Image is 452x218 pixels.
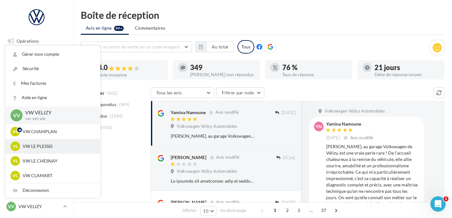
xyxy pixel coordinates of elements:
[5,200,68,213] a: VV VW VELIZY
[326,135,340,141] span: [DATE]
[5,91,100,105] a: Aide en ligne
[195,41,234,52] button: Au total
[25,109,90,116] p: VW VELIZY
[4,98,69,112] a: Contacts
[282,110,296,116] span: [DATE]
[316,123,322,130] span: YN
[23,143,92,149] p: VW LE PLESSIS
[283,155,296,161] span: 25 juil.
[216,155,239,160] span: Avis modifié
[171,199,206,206] div: [PERSON_NAME]
[5,183,100,198] div: Déconnexion
[177,124,237,129] span: Volkswagen Vélizy Automobiles
[23,172,92,179] p: VW CLAMART
[4,50,69,64] a: Boîte de réception99+
[81,10,444,20] div: Boîte de réception
[86,44,180,49] span: Choisir un point de vente ou un code magasin
[206,41,234,52] button: Au total
[110,113,123,119] span: (1094)
[98,64,163,71] div: 4.0
[374,64,439,71] div: 21 jours
[18,203,61,210] p: VW VELIZY
[190,64,255,71] div: 349
[13,112,20,119] span: VV
[203,208,209,214] span: 10
[216,87,264,98] button: Filtrer par note
[443,196,449,201] span: 1
[190,72,255,77] div: [PERSON_NAME] non répondus
[5,47,100,62] a: Gérer mon compte
[12,172,18,179] span: VC
[294,205,304,215] span: 3
[156,90,182,95] span: Tous les avis
[23,158,92,164] p: VW LE CHESNAY
[171,154,206,161] div: [PERSON_NAME]
[4,114,69,127] a: Médiathèque
[99,125,112,130] span: (1443)
[325,108,385,114] span: Volkswagen Vélizy Automobiles
[237,40,254,54] div: Tous
[318,205,329,215] span: 37
[4,67,69,80] a: Visibilité en ligne
[135,25,165,31] span: Commentaires
[98,73,163,77] div: Note moyenne
[12,128,18,135] span: VC
[4,83,69,96] a: Campagnes
[13,158,18,164] span: VL
[5,76,100,91] a: Mes factures
[171,133,254,139] div: [PERSON_NAME], au garage Volkswagen de Vélizy, est une vraie perle rare ! De l’accueil chaleureux...
[282,72,347,77] div: Taux de réponse
[282,200,296,206] span: [DATE]
[23,128,92,135] p: VW CHAMPLAN
[220,207,246,214] span: résultats/page
[119,102,130,107] span: (349)
[4,167,69,186] a: Campagnes DataOnDemand
[282,64,347,71] div: 76 %
[81,41,192,52] button: Choisir un point de vente ou un code magasin
[282,205,292,215] span: 2
[17,38,39,44] span: Opérations
[182,207,197,214] span: Afficher
[350,135,373,140] span: Avis modifié
[171,109,206,116] div: Yamina Namoune
[87,101,116,108] span: Non répondus
[430,196,446,212] iframe: Intercom live chat
[216,110,239,115] span: Avis modifié
[4,130,69,143] a: Calendrier
[374,72,439,77] div: Délai de réponse moyen
[270,205,280,215] span: 1
[200,207,216,215] button: 10
[25,116,90,122] p: vw-vel-ale
[151,87,214,98] button: Tous les avis
[216,200,239,205] span: Avis modifié
[13,143,18,149] span: VL
[171,178,254,184] div: Lo ipsumdo sit ametconsec adip el seddoe temp i'utlabor etd magnaal e admini veniamqui. Nost ex u...
[5,62,100,76] a: Sécurité
[4,146,69,165] a: PLV et print personnalisable
[326,122,375,126] div: Yamina Namoune
[4,34,69,48] a: Opérations
[177,169,237,174] span: Volkswagen Vélizy Automobiles
[306,205,316,215] span: ...
[8,203,14,210] span: VV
